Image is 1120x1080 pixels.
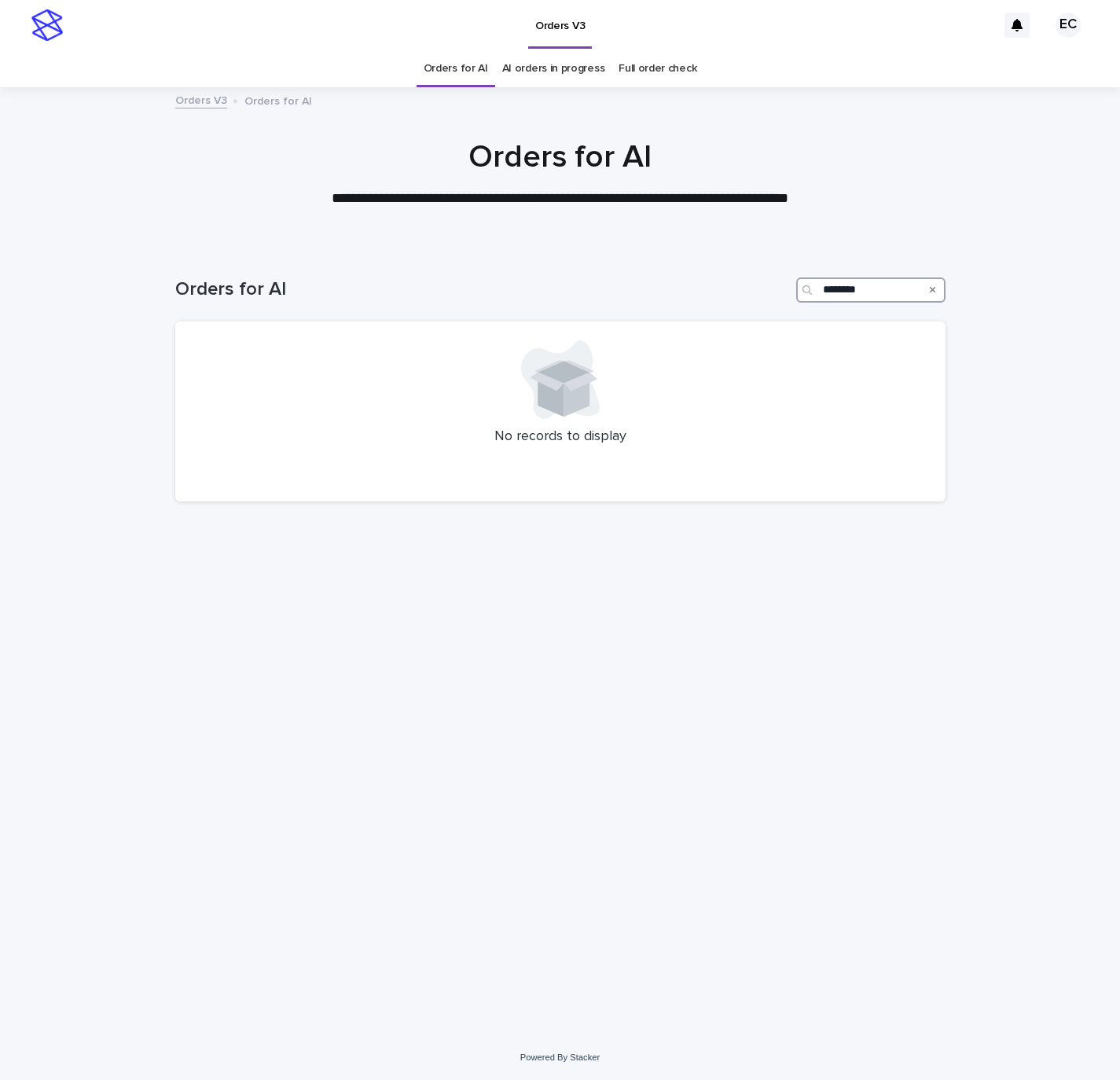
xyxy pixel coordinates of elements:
[175,138,946,176] h1: Orders for AI
[619,50,696,87] a: Full order check
[520,1052,600,1062] a: Powered By Stacker
[175,278,790,301] h1: Orders for AI
[502,50,605,87] a: AI orders in progress
[796,277,946,303] input: Search
[1056,13,1081,38] div: EC
[194,428,927,446] p: No records to display
[424,50,488,87] a: Orders for AI
[31,9,63,41] img: stacker-logo-s-only.png
[175,90,227,108] a: Orders V3
[244,91,312,108] p: Orders for AI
